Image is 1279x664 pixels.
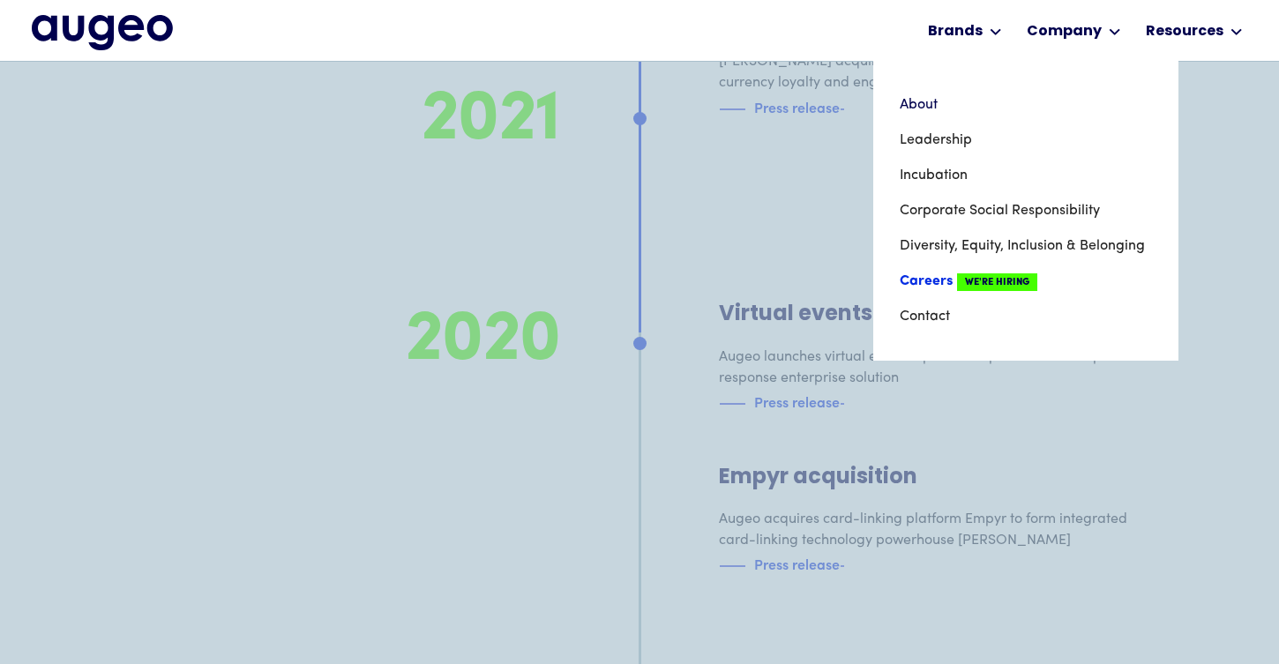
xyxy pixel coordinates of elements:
[900,87,1152,123] a: About
[900,193,1152,228] a: Corporate Social Responsibility
[900,299,1152,334] a: Contact
[873,61,1178,361] nav: Company
[900,228,1152,264] a: Diversity, Equity, Inclusion & Belonging
[928,21,983,42] div: Brands
[900,123,1152,158] a: Leadership
[32,15,173,50] img: Augeo's full logo in midnight blue.
[900,158,1152,193] a: Incubation
[1027,21,1102,42] div: Company
[1146,21,1223,42] div: Resources
[900,264,1152,299] a: CareersWe're Hiring
[957,273,1037,291] span: We're Hiring
[32,15,173,50] a: home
